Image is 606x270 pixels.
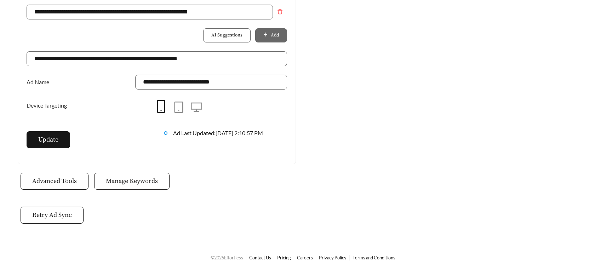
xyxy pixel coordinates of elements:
button: Manage Keywords [94,173,170,190]
a: Terms and Conditions [353,255,395,260]
span: Update [38,135,58,144]
label: Ad Name [27,75,53,90]
button: Remove field [273,5,287,19]
span: tablet [173,102,184,113]
button: Advanced Tools [21,173,88,190]
span: Advanced Tools [32,176,77,186]
span: AI Suggestions [211,32,242,39]
button: Retry Ad Sync [21,207,84,224]
button: Update [27,131,70,148]
span: delete [273,9,287,15]
button: mobile [152,98,170,116]
span: © 2025 Effortless [211,255,243,260]
span: Retry Ad Sync [32,210,72,220]
span: mobile [155,100,167,113]
a: Careers [297,255,313,260]
a: Contact Us [249,255,271,260]
button: desktop [188,99,205,116]
input: Ad Name [135,75,287,90]
input: Website [27,51,287,66]
label: Device Targeting [27,98,70,113]
a: Privacy Policy [319,255,347,260]
button: AI Suggestions [203,28,251,42]
a: Pricing [277,255,291,260]
span: Manage Keywords [106,176,158,186]
button: plusAdd [255,28,287,42]
div: Ad Last Updated: [DATE] 2:10:57 PM [173,129,287,146]
span: desktop [191,102,202,113]
button: tablet [170,99,188,116]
